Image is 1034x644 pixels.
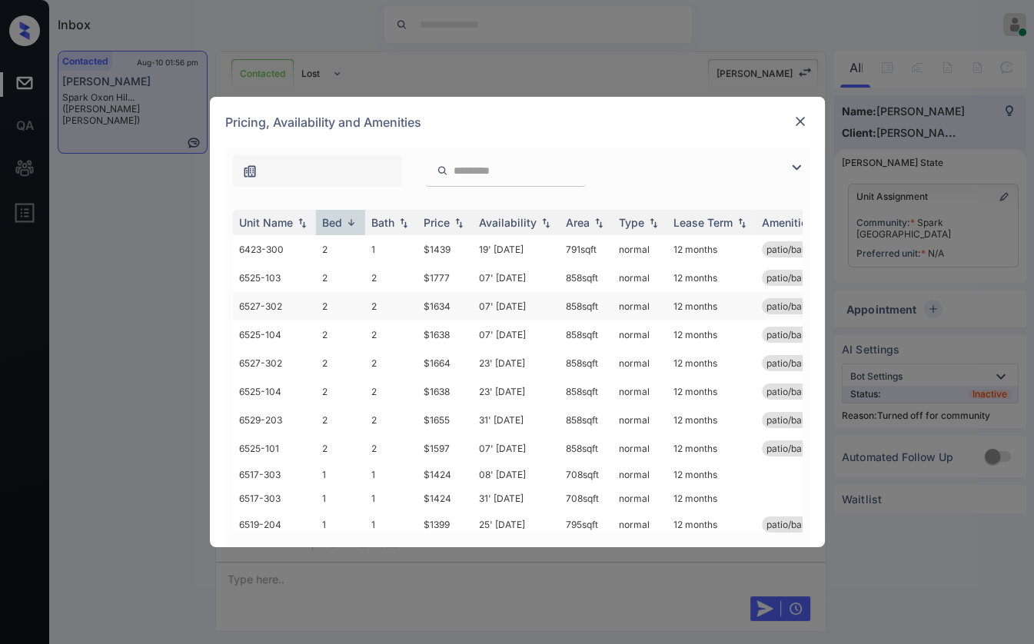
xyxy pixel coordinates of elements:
[560,235,613,264] td: 791 sqft
[233,463,316,486] td: 6517-303
[766,244,826,255] span: patio/balcony
[613,510,667,539] td: normal
[560,434,613,463] td: 858 sqft
[316,235,365,264] td: 2
[210,97,825,148] div: Pricing, Availability and Amenities
[560,320,613,349] td: 858 sqft
[365,510,417,539] td: 1
[560,264,613,292] td: 858 sqft
[673,216,733,229] div: Lease Term
[365,235,417,264] td: 1
[560,292,613,320] td: 858 sqft
[560,463,613,486] td: 708 sqft
[560,510,613,539] td: 795 sqft
[371,216,394,229] div: Bath
[613,486,667,510] td: normal
[667,264,756,292] td: 12 months
[667,463,756,486] td: 12 months
[473,377,560,406] td: 23' [DATE]
[294,217,310,228] img: sorting
[365,349,417,377] td: 2
[322,216,342,229] div: Bed
[766,519,826,530] span: patio/balcony
[766,357,826,369] span: patio/balcony
[424,216,450,229] div: Price
[233,377,316,406] td: 6525-104
[396,217,411,228] img: sorting
[473,486,560,510] td: 31' [DATE]
[233,510,316,539] td: 6519-204
[667,510,756,539] td: 12 months
[473,406,560,434] td: 31' [DATE]
[316,292,365,320] td: 2
[667,434,756,463] td: 12 months
[560,486,613,510] td: 708 sqft
[766,329,826,340] span: patio/balcony
[316,463,365,486] td: 1
[667,235,756,264] td: 12 months
[316,434,365,463] td: 2
[417,486,473,510] td: $1424
[365,264,417,292] td: 2
[417,377,473,406] td: $1638
[417,434,473,463] td: $1597
[473,264,560,292] td: 07' [DATE]
[473,349,560,377] td: 23' [DATE]
[613,235,667,264] td: normal
[667,406,756,434] td: 12 months
[316,486,365,510] td: 1
[667,349,756,377] td: 12 months
[766,386,826,397] span: patio/balcony
[365,377,417,406] td: 2
[365,320,417,349] td: 2
[591,217,607,228] img: sorting
[417,510,473,539] td: $1399
[233,486,316,510] td: 6517-303
[239,216,293,229] div: Unit Name
[417,463,473,486] td: $1424
[344,217,359,228] img: sorting
[316,320,365,349] td: 2
[762,216,813,229] div: Amenities
[667,486,756,510] td: 12 months
[613,434,667,463] td: normal
[613,406,667,434] td: normal
[417,349,473,377] td: $1664
[793,114,808,129] img: close
[316,377,365,406] td: 2
[766,414,826,426] span: patio/balcony
[316,349,365,377] td: 2
[233,264,316,292] td: 6525-103
[560,377,613,406] td: 858 sqft
[766,443,826,454] span: patio/balcony
[787,158,806,177] img: icon-zuma
[473,235,560,264] td: 19' [DATE]
[365,292,417,320] td: 2
[473,463,560,486] td: 08' [DATE]
[365,463,417,486] td: 1
[473,292,560,320] td: 07' [DATE]
[734,217,750,228] img: sorting
[613,463,667,486] td: normal
[316,264,365,292] td: 2
[560,406,613,434] td: 858 sqft
[473,320,560,349] td: 07' [DATE]
[619,216,644,229] div: Type
[667,292,756,320] td: 12 months
[365,406,417,434] td: 2
[613,292,667,320] td: normal
[766,272,826,284] span: patio/balcony
[417,320,473,349] td: $1638
[560,349,613,377] td: 858 sqft
[233,406,316,434] td: 6529-203
[538,217,554,228] img: sorting
[233,292,316,320] td: 6527-302
[766,300,826,312] span: patio/balcony
[613,320,667,349] td: normal
[233,349,316,377] td: 6527-302
[365,486,417,510] td: 1
[667,320,756,349] td: 12 months
[646,217,661,228] img: sorting
[242,164,258,179] img: icon-zuma
[613,264,667,292] td: normal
